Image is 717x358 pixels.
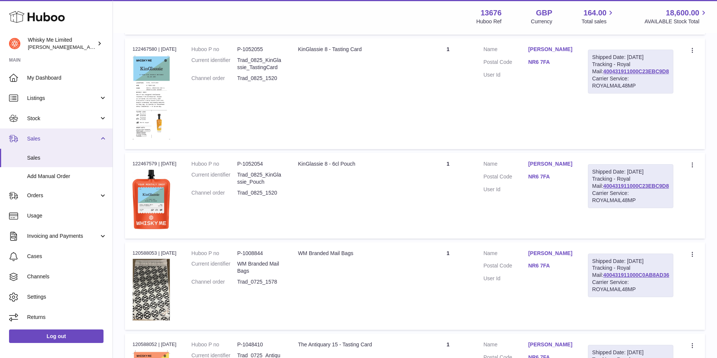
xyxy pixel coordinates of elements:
[483,186,528,193] dt: User Id
[298,46,413,53] div: KinGlassie 8 - Tasting Card
[528,46,573,53] a: [PERSON_NAME]
[237,46,283,53] dd: P-1052055
[592,190,669,204] div: Carrier Service: ROYALMAIL48MP
[27,95,99,102] span: Listings
[237,171,283,186] dd: Trad_0825_KinGlassie_Pouch
[132,250,177,257] div: 120588053 | [DATE]
[27,233,99,240] span: Invoicing and Payments
[483,46,528,55] dt: Name
[592,279,669,293] div: Carrier Service: ROYALMAIL48MP
[192,250,237,257] dt: Huboo P no
[528,59,573,66] a: NR6 7FA
[27,273,107,280] span: Channels
[528,250,573,257] a: [PERSON_NAME]
[483,341,528,350] dt: Name
[192,189,237,196] dt: Channel order
[483,160,528,169] dt: Name
[588,164,673,208] div: Tracking - Royal Mail:
[237,189,283,196] dd: Trad_0825_1520
[237,57,283,71] dd: Trad_0825_KinGlassie_TastingCard
[603,68,669,74] a: 400431911000C23EBC9D8
[192,46,237,53] dt: Huboo P no
[603,272,669,278] a: 400431911000C0AB8AD36
[483,250,528,259] dt: Name
[592,75,669,89] div: Carrier Service: ROYALMAIL48MP
[27,74,107,82] span: My Dashboard
[192,260,237,275] dt: Current identifier
[27,154,107,162] span: Sales
[583,8,606,18] span: 164.00
[536,8,552,18] strong: GBP
[528,160,573,168] a: [PERSON_NAME]
[582,18,615,25] span: Total sales
[592,54,669,61] div: Shipped Date: [DATE]
[483,262,528,271] dt: Postal Code
[476,18,502,25] div: Huboo Ref
[644,18,708,25] span: AVAILABLE Stock Total
[27,192,99,199] span: Orders
[192,341,237,348] dt: Huboo P no
[582,8,615,25] a: 164.00 Total sales
[27,173,107,180] span: Add Manual Order
[237,250,283,257] dd: P-1008844
[528,341,573,348] a: [PERSON_NAME]
[132,46,177,53] div: 122467580 | [DATE]
[420,38,476,149] td: 1
[192,75,237,82] dt: Channel order
[603,183,669,189] a: 400431911000C23EBC9D8
[420,242,476,330] td: 1
[666,8,699,18] span: 18,600.00
[237,278,283,285] dd: Trad_0725_1578
[27,212,107,219] span: Usage
[298,250,413,257] div: WM Branded Mail Bags
[192,57,237,71] dt: Current identifier
[192,171,237,186] dt: Current identifier
[132,160,177,167] div: 122467579 | [DATE]
[237,75,283,82] dd: Trad_0825_1520
[27,314,107,321] span: Returns
[298,160,413,168] div: KinGlassie 8 - 6cl Pouch
[237,341,283,348] dd: P-1048410
[27,135,99,142] span: Sales
[237,160,283,168] dd: P-1052054
[132,341,177,348] div: 120588052 | [DATE]
[592,349,669,356] div: Shipped Date: [DATE]
[644,8,708,25] a: 18,600.00 AVAILABLE Stock Total
[28,44,151,50] span: [PERSON_NAME][EMAIL_ADDRESS][DOMAIN_NAME]
[27,115,99,122] span: Stock
[528,173,573,180] a: NR6 7FA
[592,168,669,175] div: Shipped Date: [DATE]
[483,59,528,68] dt: Postal Code
[192,278,237,285] dt: Channel order
[528,262,573,269] a: NR6 7FA
[592,258,669,265] div: Shipped Date: [DATE]
[28,36,96,51] div: Whisky Me Limited
[132,170,170,229] img: 1752740557.jpg
[132,55,170,140] img: 1752740623.png
[9,329,104,343] a: Log out
[588,254,673,297] div: Tracking - Royal Mail:
[420,153,476,238] td: 1
[298,341,413,348] div: The Antiquary 15 - Tasting Card
[27,253,107,260] span: Cases
[9,38,20,49] img: frances@whiskyshop.com
[531,18,553,25] div: Currency
[237,260,283,275] dd: WM Branded Mail Bags
[481,8,502,18] strong: 13676
[192,160,237,168] dt: Huboo P no
[132,259,170,320] img: 1725358317.png
[483,71,528,79] dt: User Id
[483,173,528,182] dt: Postal Code
[483,275,528,282] dt: User Id
[27,293,107,301] span: Settings
[588,50,673,93] div: Tracking - Royal Mail:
